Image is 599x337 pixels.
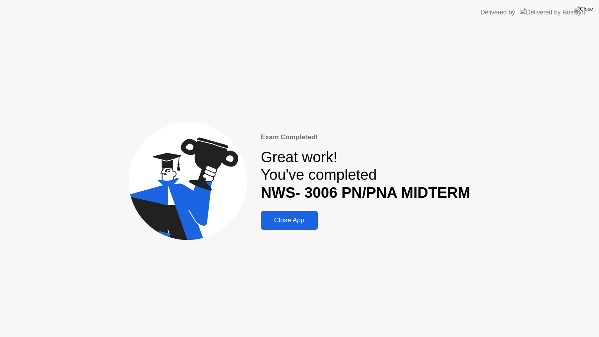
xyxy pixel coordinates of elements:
div: Close App [263,216,315,224]
b: NWS- 3006 PN/PNA MIDTERM [261,184,470,201]
div: Delivered by [480,8,515,17]
img: Close [574,6,593,12]
div: Exam Completed! [261,132,470,142]
img: Delivered by Rosalyn [520,8,585,17]
div: Great work! You've completed [261,149,470,202]
button: Close App [261,211,318,230]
